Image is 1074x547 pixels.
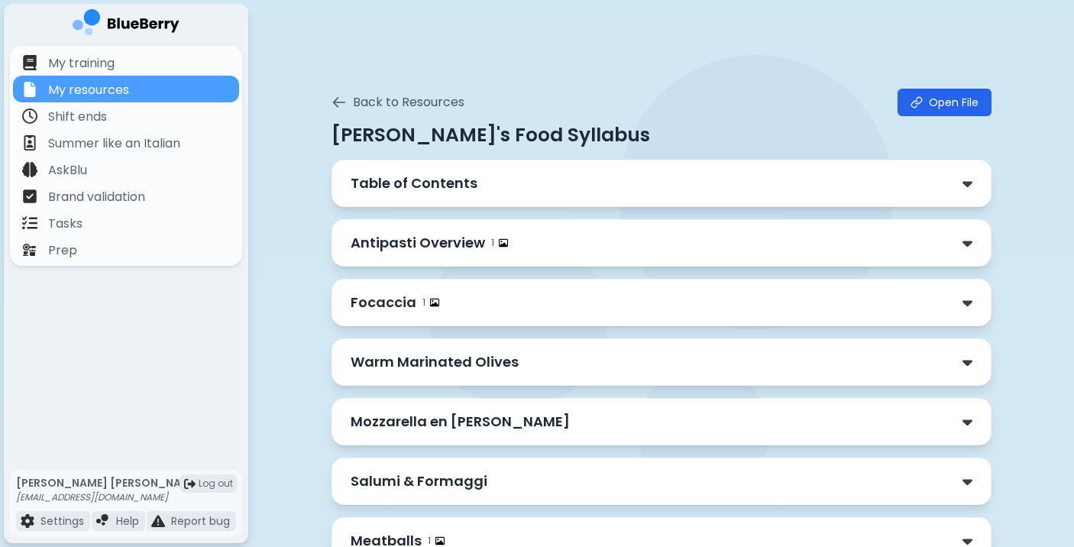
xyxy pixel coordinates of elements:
[16,476,202,490] p: [PERSON_NAME] [PERSON_NAME]
[491,237,508,249] div: 1
[48,134,180,153] p: Summer like an Italian
[48,161,87,180] p: AskBlu
[962,295,972,311] img: down chevron
[351,411,570,432] p: Mozzarella en [PERSON_NAME]
[351,232,485,254] p: Antipasti Overview
[48,54,115,73] p: My training
[21,514,34,528] img: file icon
[435,536,445,545] img: image
[332,93,464,112] button: Back to Resources
[22,135,37,151] img: file icon
[428,535,445,547] div: 1
[96,514,110,528] img: file icon
[48,215,82,233] p: Tasks
[351,351,519,373] p: Warm Marinated Olives
[351,471,487,492] p: Salumi & Formaggi
[48,81,129,99] p: My resources
[184,478,196,490] img: logout
[422,296,439,309] div: 1
[22,242,37,257] img: file icon
[116,514,139,528] p: Help
[962,354,972,371] img: down chevron
[48,241,77,260] p: Prep
[48,108,107,126] p: Shift ends
[962,474,972,490] img: down chevron
[73,9,180,40] img: company logo
[22,108,37,124] img: file icon
[48,188,145,206] p: Brand validation
[332,122,992,147] p: [PERSON_NAME]'s Food Syllabus
[151,514,165,528] img: file icon
[22,189,37,204] img: file icon
[962,176,972,192] img: down chevron
[962,414,972,430] img: down chevron
[351,292,416,313] p: Focaccia
[40,514,84,528] p: Settings
[499,238,508,248] img: image
[898,89,992,116] a: Open File
[351,173,477,194] p: Table of Contents
[199,477,233,490] span: Log out
[430,298,439,307] img: image
[22,162,37,177] img: file icon
[22,55,37,70] img: file icon
[22,215,37,231] img: file icon
[171,514,230,528] p: Report bug
[16,491,202,503] p: [EMAIL_ADDRESS][DOMAIN_NAME]
[962,235,972,251] img: down chevron
[22,82,37,97] img: file icon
